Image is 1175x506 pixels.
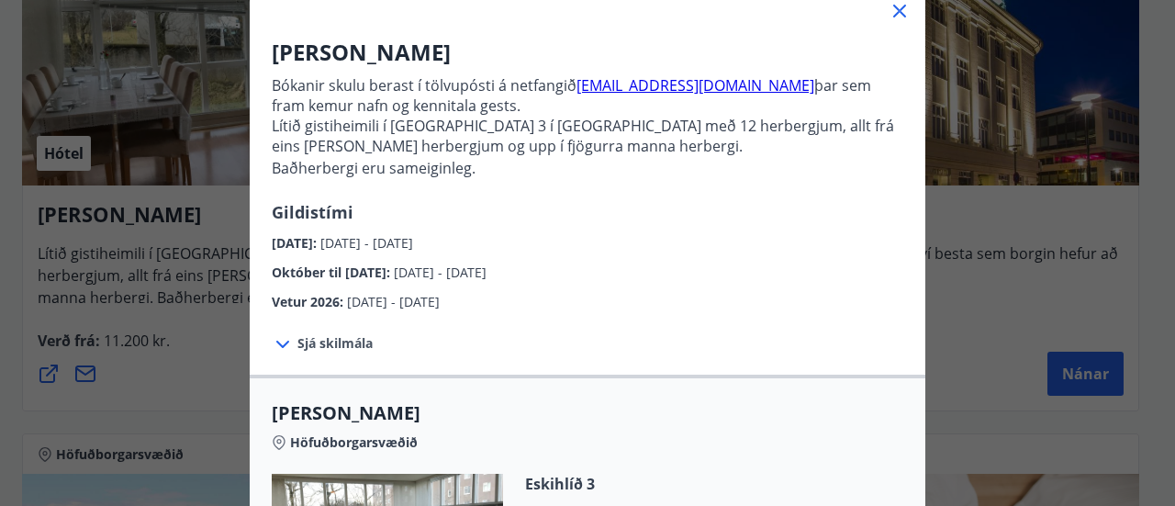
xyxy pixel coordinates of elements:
[320,234,413,252] span: [DATE] - [DATE]
[576,75,814,96] a: [EMAIL_ADDRESS][DOMAIN_NAME]
[272,75,903,116] p: Bókanir skulu berast í tölvupósti á netfangið þar sem fram kemur nafn og kennitala gests.
[272,201,353,223] span: Gildistími
[272,264,394,281] span: Október til [DATE] :
[347,293,440,310] span: [DATE] - [DATE]
[272,37,903,68] h3: [PERSON_NAME]
[297,334,373,353] span: Sjá skilmála
[394,264,487,281] span: [DATE] - [DATE]
[272,116,903,178] p: Lítið gistiheimili í [GEOGRAPHIC_DATA] 3 í [GEOGRAPHIC_DATA] með 12 herbergjum, allt frá eins [PE...
[272,293,347,310] span: Vetur 2026 :
[272,234,320,252] span: [DATE] :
